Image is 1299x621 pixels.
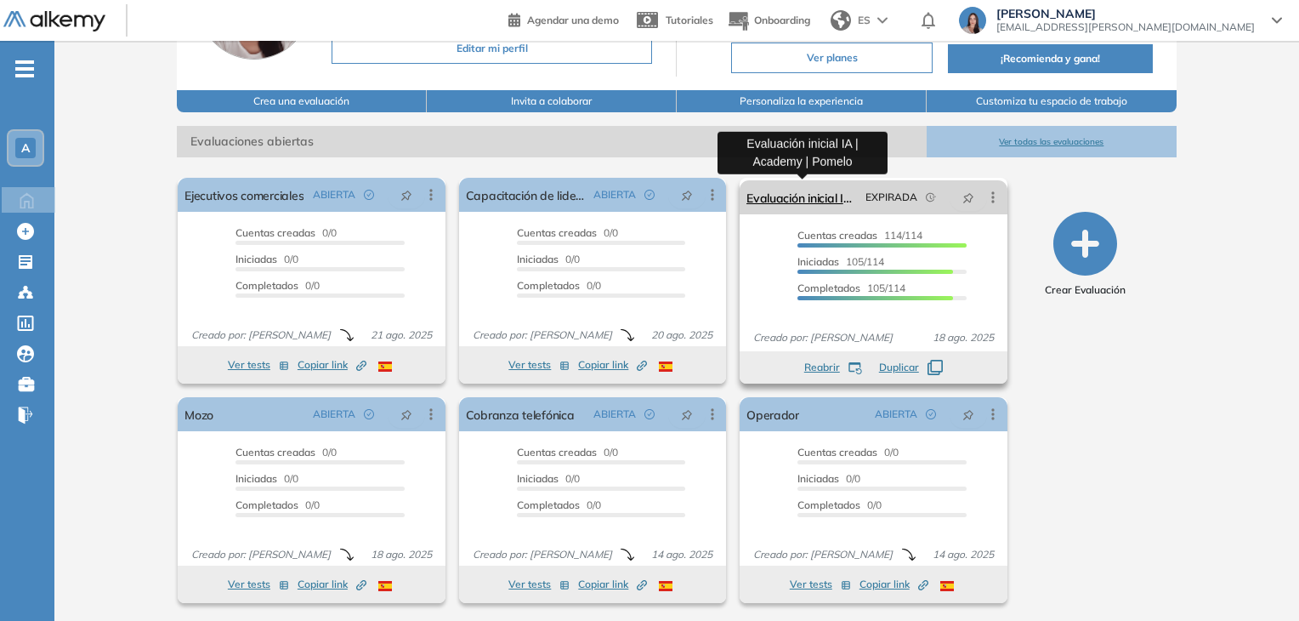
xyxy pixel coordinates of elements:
[517,472,580,485] span: 0/0
[996,7,1255,20] span: [PERSON_NAME]
[298,357,366,373] span: Copiar link
[681,188,693,202] span: pushpin
[527,14,619,26] span: Agendar una demo
[727,3,810,39] button: Onboarding
[797,446,899,459] span: 0/0
[797,499,882,511] span: 0/0
[517,253,580,265] span: 0/0
[644,547,719,562] span: 14 ago. 2025
[508,574,570,595] button: Ver tests
[754,14,810,26] span: Onboarding
[746,180,858,214] a: Evaluación inicial IA | Academy | Pomelo
[400,188,412,202] span: pushpin
[235,279,298,292] span: Completados
[797,255,839,268] span: Iniciadas
[3,11,105,32] img: Logo
[831,10,851,31] img: world
[235,446,337,459] span: 0/0
[804,360,840,375] span: Reabrir
[927,126,1177,157] button: Ver todas las evaluaciones
[1045,212,1126,298] button: Crear Evaluación
[797,446,877,459] span: Cuentas creadas
[517,226,618,239] span: 0/0
[332,33,652,64] button: Editar mi perfil
[797,229,922,242] span: 114/114
[644,328,719,343] span: 20 ago. 2025
[235,499,298,511] span: Completados
[517,499,601,511] span: 0/0
[666,14,713,26] span: Tutoriales
[378,581,392,591] img: ESP
[668,401,706,428] button: pushpin
[578,574,647,595] button: Copiar link
[364,547,439,562] span: 18 ago. 2025
[746,397,799,431] a: Operador
[593,187,636,202] span: ABIERTA
[659,581,672,591] img: ESP
[466,328,619,343] span: Creado por: [PERSON_NAME]
[578,355,647,375] button: Copiar link
[21,141,30,155] span: A
[298,577,366,592] span: Copiar link
[948,44,1152,73] button: ¡Recomienda y gana!
[877,17,888,24] img: arrow
[466,397,575,431] a: Cobranza telefónica
[858,13,871,28] span: ES
[235,253,277,265] span: Iniciadas
[790,574,851,595] button: Ver tests
[677,90,927,112] button: Personaliza la experiencia
[228,574,289,595] button: Ver tests
[926,330,1001,345] span: 18 ago. 2025
[177,90,427,112] button: Crea una evaluación
[517,226,597,239] span: Cuentas creadas
[797,472,839,485] span: Iniciadas
[235,226,315,239] span: Cuentas creadas
[797,499,860,511] span: Completados
[313,187,355,202] span: ABIERTA
[926,547,1001,562] span: 14 ago. 2025
[184,178,303,212] a: Ejecutivos comerciales
[797,282,860,294] span: Completados
[364,409,374,419] span: check-circle
[517,446,618,459] span: 0/0
[797,282,905,294] span: 105/114
[746,547,899,562] span: Creado por: [PERSON_NAME]
[235,226,337,239] span: 0/0
[184,328,338,343] span: Creado por: [PERSON_NAME]
[517,499,580,511] span: Completados
[517,472,559,485] span: Iniciadas
[859,574,928,595] button: Copiar link
[940,581,954,591] img: ESP
[378,362,392,372] img: ESP
[1045,282,1126,298] span: Crear Evaluación
[235,472,298,485] span: 0/0
[746,330,899,345] span: Creado por: [PERSON_NAME]
[962,191,974,204] span: pushpin
[313,407,355,422] span: ABIERTA
[668,181,706,208] button: pushpin
[950,184,987,211] button: pushpin
[804,360,862,375] button: Reabrir
[865,190,917,205] span: EXPIRADA
[466,178,587,212] a: Capacitación de lideres
[400,407,412,421] span: pushpin
[184,397,213,431] a: Mozo
[797,472,860,485] span: 0/0
[364,190,374,200] span: check-circle
[859,577,928,592] span: Copiar link
[235,253,298,265] span: 0/0
[718,131,888,174] div: Evaluación inicial IA | Academy | Pomelo
[466,547,619,562] span: Creado por: [PERSON_NAME]
[578,577,647,592] span: Copiar link
[994,424,1299,621] div: Widget de chat
[644,409,655,419] span: check-circle
[364,328,439,343] span: 21 ago. 2025
[517,279,580,292] span: Completados
[962,407,974,421] span: pushpin
[15,67,34,71] i: -
[927,90,1177,112] button: Customiza tu espacio de trabajo
[517,446,597,459] span: Cuentas creadas
[177,126,927,157] span: Evaluaciones abiertas
[994,424,1299,621] iframe: Chat Widget
[235,499,320,511] span: 0/0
